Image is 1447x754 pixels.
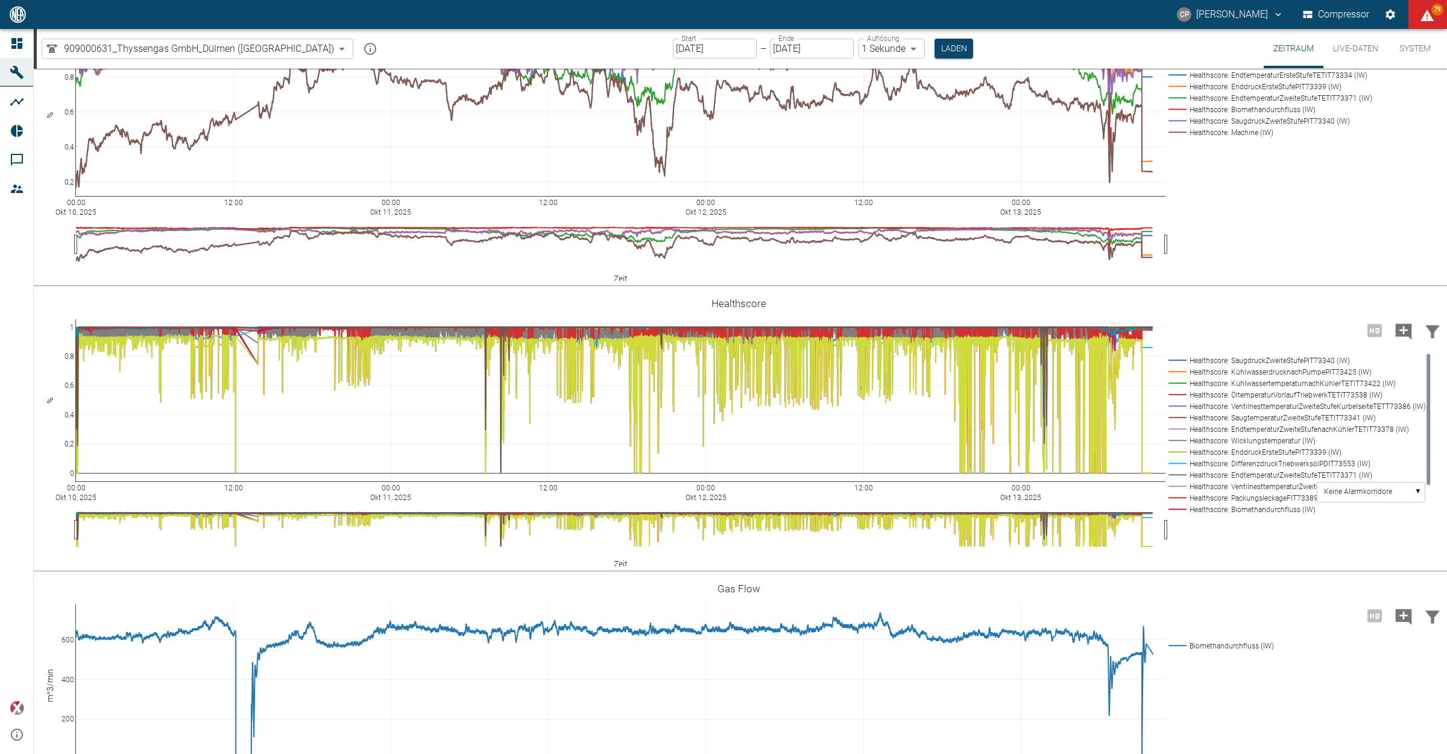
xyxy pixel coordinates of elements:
div: 1 Sekunde [859,39,925,59]
p: – [760,42,766,55]
input: DD.MM.YYYY [673,39,757,59]
button: Einstellungen [1379,4,1401,25]
button: Compressor [1300,4,1372,25]
button: Live-Daten [1323,29,1388,68]
img: logo [8,6,27,22]
button: Kommentar hinzufügen [1389,315,1418,346]
button: Daten filtern [1418,315,1447,346]
button: christoph.palm@neuman-esser.com [1175,4,1285,25]
button: Kommentar hinzufügen [1389,600,1418,632]
button: mission info [358,37,382,61]
label: Ende [778,33,794,43]
button: Laden [935,39,973,59]
text: Keine Alarmkorridore [1324,487,1392,496]
button: Daten filtern [1418,600,1447,632]
span: Hohe Auflösung nur für Zeiträume von <3 Tagen verfügbar [1360,324,1389,335]
img: Xplore Logo [10,701,24,715]
span: 909000631_Thyssengas GmbH_Dülmen ([GEOGRAPHIC_DATA]) [64,42,334,55]
span: Hohe Auflösung nur für Zeiträume von <3 Tagen verfügbar [1360,609,1389,621]
input: DD.MM.YYYY [770,39,854,59]
button: System [1388,29,1442,68]
span: 79 [1431,4,1443,16]
label: Auflösung [867,33,900,43]
label: Start [681,33,696,43]
button: Zeitraum [1264,29,1323,68]
a: 909000631_Thyssengas GmbH_Dülmen ([GEOGRAPHIC_DATA]) [45,42,334,56]
div: CP [1177,7,1191,22]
